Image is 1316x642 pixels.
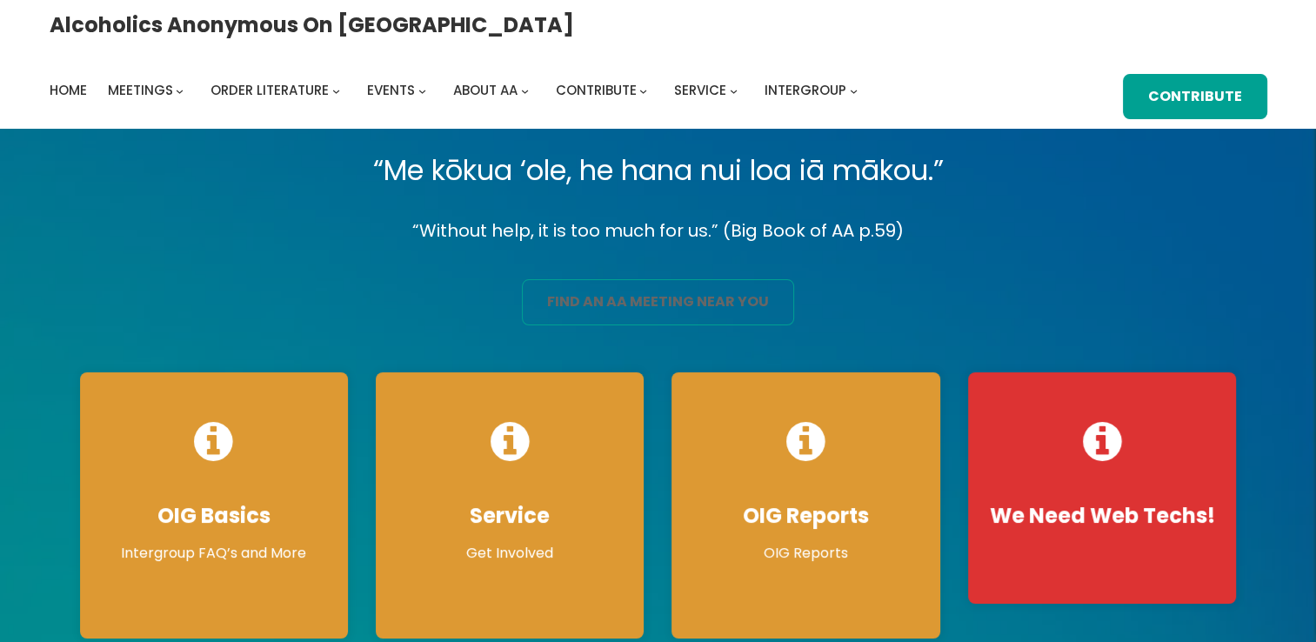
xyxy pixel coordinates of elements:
p: “Me kōkua ‘ole, he hana nui loa iā mākou.” [66,146,1251,195]
button: About AA submenu [521,87,529,95]
button: Intergroup submenu [850,87,858,95]
p: “Without help, it is too much for us.” (Big Book of AA p.59) [66,216,1251,246]
p: OIG Reports [689,543,922,564]
a: find an aa meeting near you [522,279,794,325]
span: Meetings [108,81,173,99]
a: Events [367,78,415,103]
a: Service [674,78,726,103]
span: Order Literature [210,81,329,99]
h4: OIG Reports [689,503,922,529]
button: Order Literature submenu [332,87,340,95]
a: Alcoholics Anonymous on [GEOGRAPHIC_DATA] [50,6,574,43]
span: Intergroup [765,81,846,99]
nav: Intergroup [50,78,864,103]
a: Contribute [556,78,637,103]
span: Events [367,81,415,99]
button: Contribute submenu [639,87,647,95]
a: Meetings [108,78,173,103]
a: Contribute [1123,74,1267,120]
p: Intergroup FAQ’s and More [97,543,331,564]
button: Service submenu [730,87,738,95]
h4: Service [393,503,626,529]
a: About AA [453,78,518,103]
span: Contribute [556,81,637,99]
button: Events submenu [418,87,426,95]
span: Service [674,81,726,99]
h4: We Need Web Techs! [985,503,1219,529]
span: Home [50,81,87,99]
h4: OIG Basics [97,503,331,529]
p: Get Involved [393,543,626,564]
a: Home [50,78,87,103]
a: Intergroup [765,78,846,103]
span: About AA [453,81,518,99]
button: Meetings submenu [176,87,184,95]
